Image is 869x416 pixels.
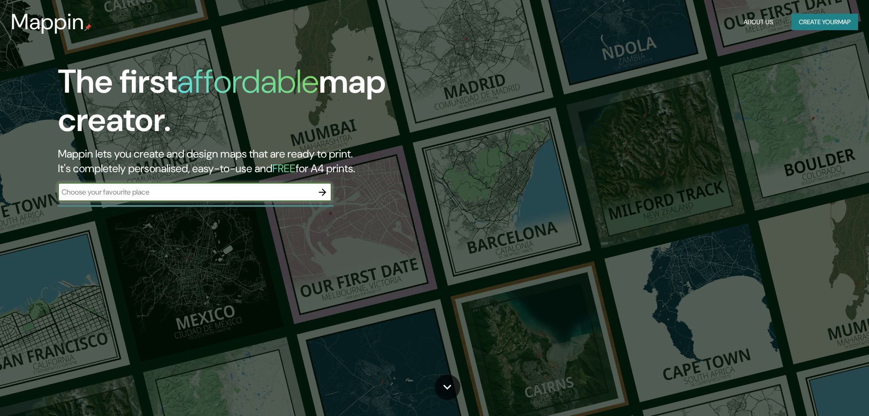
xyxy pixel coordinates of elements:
[11,9,84,35] h3: Mappin
[788,380,859,406] iframe: Help widget launcher
[791,14,858,31] button: Create yourmap
[84,24,92,31] img: mappin-pin
[58,187,313,197] input: Choose your favourite place
[272,161,296,175] h5: FREE
[58,147,493,176] h2: Mappin lets you create and design maps that are ready to print. It's completely personalised, eas...
[740,14,777,31] button: About Us
[177,60,319,103] h1: affordable
[58,63,493,147] h1: The first map creator.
